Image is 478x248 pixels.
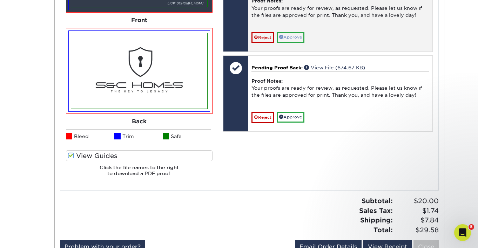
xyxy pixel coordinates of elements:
[66,129,114,143] li: Bleed
[66,150,213,161] label: View Guides
[251,71,429,106] div: Your proofs are ready for review, as requested. Please let us know if the files are approved for ...
[395,196,439,206] span: $20.00
[454,224,471,241] iframe: Intercom live chat
[359,207,393,214] strong: Sales Tax:
[251,78,283,84] strong: Proof Notes:
[163,129,211,143] li: Safe
[251,32,274,43] a: Reject
[304,65,365,70] a: View File (674.67 KB)
[277,32,304,43] a: Approve
[251,65,303,70] span: Pending Proof Back:
[360,216,393,224] strong: Shipping:
[2,227,60,246] iframe: Google Customer Reviews
[373,226,393,234] strong: Total:
[66,165,213,182] h6: Click the file names to the right to download a PDF proof.
[66,13,213,28] div: Front
[469,224,474,230] span: 5
[277,112,304,123] a: Approve
[66,114,213,129] div: Back
[251,112,274,123] a: Reject
[395,215,439,225] span: $7.84
[362,197,393,205] strong: Subtotal:
[395,206,439,216] span: $1.74
[395,225,439,235] span: $29.58
[114,129,163,143] li: Trim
